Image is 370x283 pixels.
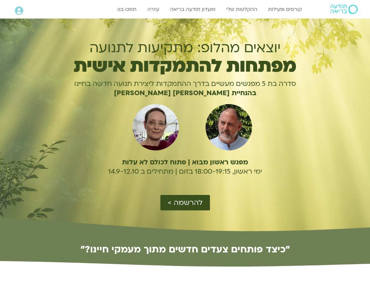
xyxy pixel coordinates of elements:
[265,3,305,15] a: קורסים ופעילות
[160,195,210,210] a: להרשמה >
[51,79,319,88] p: סדרה בת 5 מפגשים מעשיים בדרך ההתמקדות ליצירת תנועה חדשה בחיינו
[168,199,202,207] span: להרשמה >
[51,59,319,73] h1: מפתחות להתמקדות אישית
[167,3,219,15] a: מועדון תודעה בריאה
[108,167,262,176] span: ימי ראשון, 18:00-19:15 בזום | מתחילים ב 14.9-12.10
[15,244,355,254] h2: ״כיצד פותחים צעדים חדשים מתוך מעמקי חיינו?״
[114,3,140,15] a: תמכו בנו
[114,88,256,98] b: בהנחיית [PERSON_NAME] [PERSON_NAME]
[122,158,248,167] b: מפגש ראשון מבוא | פתוח לכולם לא עלות
[330,5,358,14] img: תודעה בריאה
[144,3,162,15] a: עזרה
[51,40,319,56] h1: יוצאים מהלופ: מתקיעות לתנועה
[223,3,260,15] a: ההקלטות שלי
